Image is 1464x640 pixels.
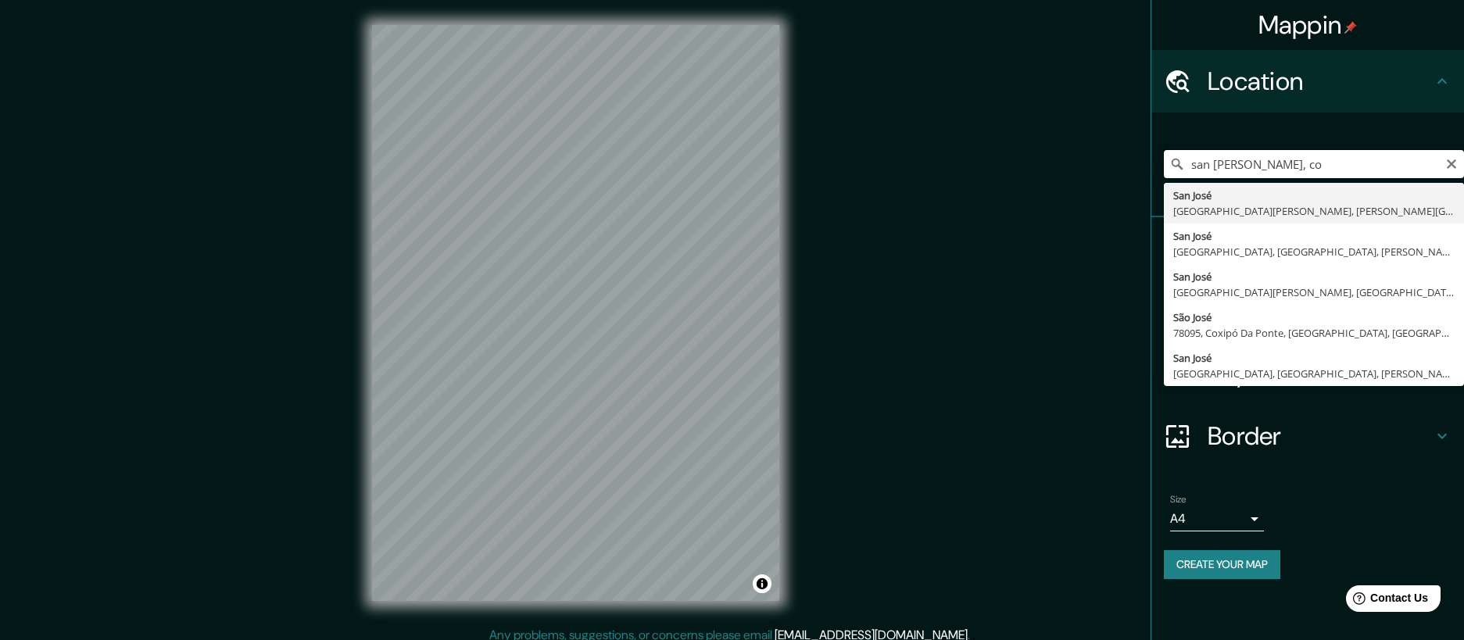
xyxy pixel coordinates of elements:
h4: Location [1208,66,1433,97]
label: Size [1170,493,1187,506]
button: Clear [1445,156,1458,170]
div: [GEOGRAPHIC_DATA], [GEOGRAPHIC_DATA], [PERSON_NAME][GEOGRAPHIC_DATA] [1173,244,1455,259]
button: Toggle attribution [753,574,771,593]
div: San José [1173,228,1455,244]
div: [GEOGRAPHIC_DATA][PERSON_NAME], [GEOGRAPHIC_DATA][PERSON_NAME], [PERSON_NAME][GEOGRAPHIC_DATA] [1173,284,1455,300]
div: A4 [1170,506,1264,531]
input: Pick your city or area [1164,150,1464,178]
div: 78095, Coxipó Da Ponte, [GEOGRAPHIC_DATA], [GEOGRAPHIC_DATA], [GEOGRAPHIC_DATA] [1173,325,1455,341]
div: [GEOGRAPHIC_DATA], [GEOGRAPHIC_DATA], [PERSON_NAME][GEOGRAPHIC_DATA] [1173,366,1455,381]
div: San José [1173,188,1455,203]
div: San José [1173,350,1455,366]
div: Location [1151,50,1464,113]
div: [GEOGRAPHIC_DATA][PERSON_NAME], [PERSON_NAME][GEOGRAPHIC_DATA] [1173,203,1455,219]
canvas: Map [372,25,779,601]
div: Border [1151,405,1464,467]
h4: Layout [1208,358,1433,389]
h4: Border [1208,420,1433,452]
div: Layout [1151,342,1464,405]
div: São José [1173,309,1455,325]
iframe: Help widget launcher [1325,579,1447,623]
button: Create your map [1164,550,1280,579]
img: pin-icon.png [1344,21,1357,34]
h4: Mappin [1258,9,1358,41]
div: Style [1151,280,1464,342]
div: San José [1173,269,1455,284]
div: Pins [1151,217,1464,280]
